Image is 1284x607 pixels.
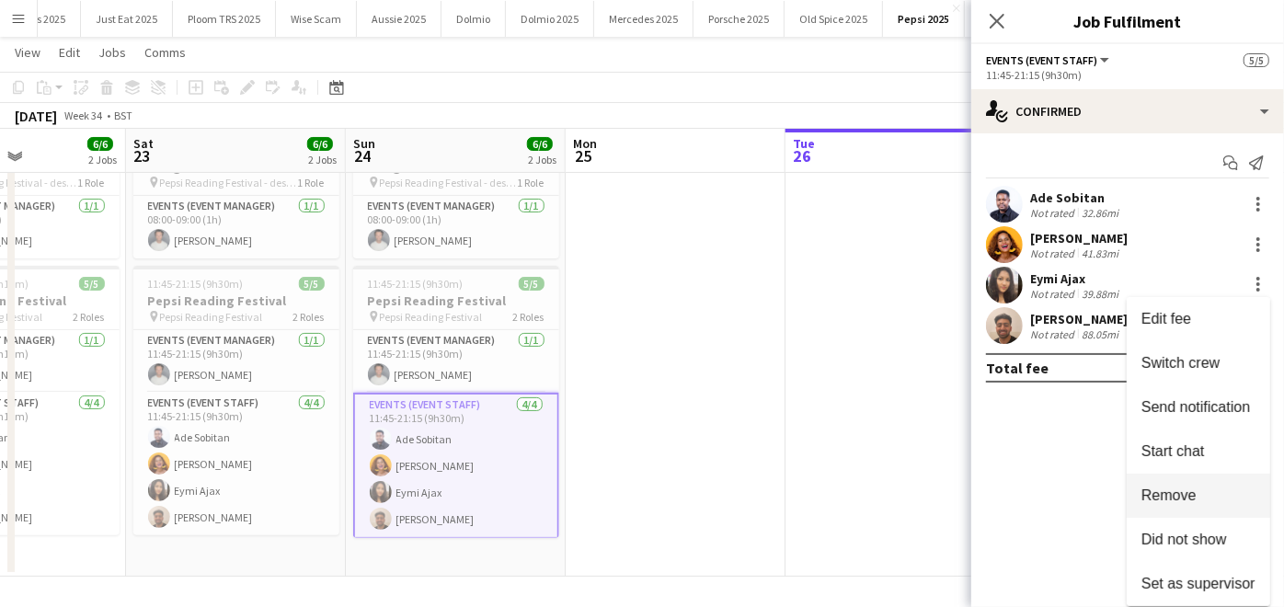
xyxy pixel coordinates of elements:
[1141,576,1255,591] span: Set as supervisor
[1127,385,1270,429] button: Send notification
[1141,311,1191,326] span: Edit fee
[1141,355,1220,371] span: Switch crew
[1127,518,1270,562] button: Did not show
[1127,297,1270,341] button: Edit fee
[1141,532,1227,547] span: Did not show
[1141,399,1250,415] span: Send notification
[1127,562,1270,606] button: Set as supervisor
[1127,474,1270,518] button: Remove
[1141,443,1204,459] span: Start chat
[1127,341,1270,385] button: Switch crew
[1141,487,1197,503] span: Remove
[1127,429,1270,474] button: Start chat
